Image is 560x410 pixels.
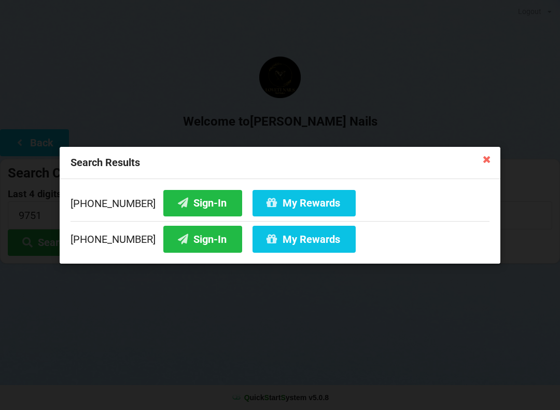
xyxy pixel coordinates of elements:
button: My Rewards [253,226,356,252]
div: [PHONE_NUMBER] [71,189,489,221]
button: My Rewards [253,189,356,216]
button: Sign-In [163,226,242,252]
button: Sign-In [163,189,242,216]
div: [PHONE_NUMBER] [71,221,489,252]
div: Search Results [60,147,500,179]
